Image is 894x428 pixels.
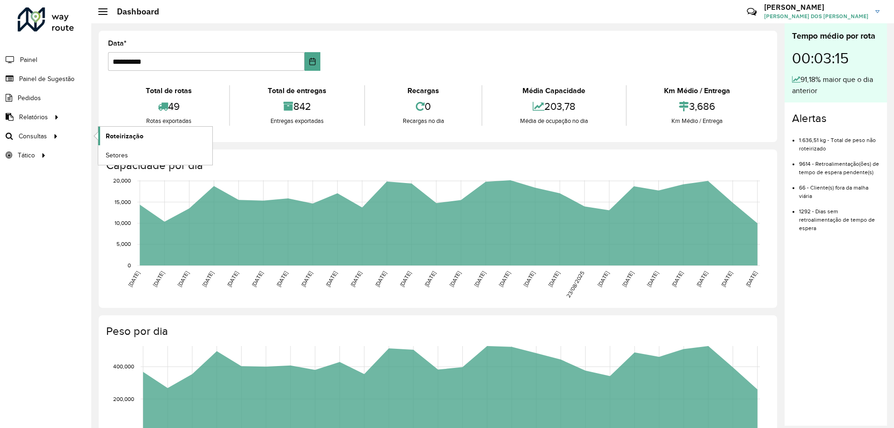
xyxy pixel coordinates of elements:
[251,270,264,288] text: [DATE]
[720,270,733,288] text: [DATE]
[742,2,762,22] a: Contato Rápido
[98,127,212,145] a: Roteirização
[695,270,709,288] text: [DATE]
[473,270,487,288] text: [DATE]
[106,150,128,160] span: Setores
[300,270,313,288] text: [DATE]
[113,364,134,370] text: 400,000
[201,270,215,288] text: [DATE]
[232,96,361,116] div: 842
[18,93,41,103] span: Pedidos
[670,270,684,288] text: [DATE]
[646,270,659,288] text: [DATE]
[423,270,437,288] text: [DATE]
[792,74,880,96] div: 91,18% maior que o dia anterior
[485,85,623,96] div: Média Capacidade
[367,96,479,116] div: 0
[764,3,868,12] h3: [PERSON_NAME]
[18,150,35,160] span: Tático
[764,12,868,20] span: [PERSON_NAME] DOS [PERSON_NAME]
[226,270,239,288] text: [DATE]
[565,270,585,299] text: 23/08/2025
[522,270,536,288] text: [DATE]
[547,270,561,288] text: [DATE]
[127,270,141,288] text: [DATE]
[485,116,623,126] div: Média de ocupação no dia
[98,146,212,164] a: Setores
[152,270,165,288] text: [DATE]
[629,96,765,116] div: 3,686
[792,30,880,42] div: Tempo médio por rota
[110,116,227,126] div: Rotas exportadas
[448,270,462,288] text: [DATE]
[629,116,765,126] div: Km Médio / Entrega
[399,270,412,288] text: [DATE]
[498,270,511,288] text: [DATE]
[629,85,765,96] div: Km Médio / Entrega
[19,131,47,141] span: Consultas
[367,85,479,96] div: Recargas
[232,85,361,96] div: Total de entregas
[799,177,880,200] li: 66 - Cliente(s) fora da malha viária
[176,270,190,288] text: [DATE]
[792,42,880,74] div: 00:03:15
[20,55,37,65] span: Painel
[792,112,880,125] h4: Alertas
[108,38,127,49] label: Data
[621,270,635,288] text: [DATE]
[367,116,479,126] div: Recargas no dia
[106,325,768,338] h4: Peso por dia
[799,129,880,153] li: 1.636,51 kg - Total de peso não roteirizado
[232,116,361,126] div: Entregas exportadas
[115,220,131,226] text: 10,000
[115,199,131,205] text: 15,000
[116,241,131,247] text: 5,000
[596,270,610,288] text: [DATE]
[108,7,159,17] h2: Dashboard
[128,262,131,268] text: 0
[799,200,880,232] li: 1292 - Dias sem retroalimentação de tempo de espera
[325,270,338,288] text: [DATE]
[349,270,363,288] text: [DATE]
[374,270,387,288] text: [DATE]
[275,270,289,288] text: [DATE]
[110,85,227,96] div: Total de rotas
[799,153,880,177] li: 9614 - Retroalimentação(ões) de tempo de espera pendente(s)
[485,96,623,116] div: 203,78
[113,396,134,402] text: 200,000
[19,74,74,84] span: Painel de Sugestão
[305,52,321,71] button: Choose Date
[113,178,131,184] text: 20,000
[19,112,48,122] span: Relatórios
[106,159,768,172] h4: Capacidade por dia
[110,96,227,116] div: 49
[745,270,758,288] text: [DATE]
[106,131,143,141] span: Roteirização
